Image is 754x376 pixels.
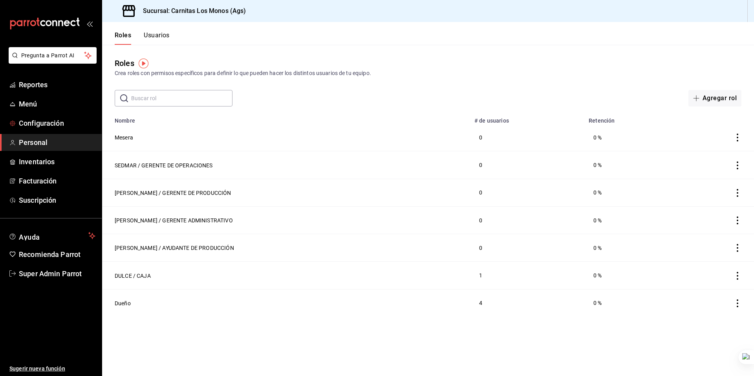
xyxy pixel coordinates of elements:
button: actions [734,244,741,252]
td: 0 % [584,151,676,179]
td: 0 % [584,206,676,234]
button: Mesera [115,134,133,141]
td: 4 [470,289,584,317]
th: Nombre [102,113,470,124]
div: Roles [115,57,134,69]
td: 0 % [584,262,676,289]
button: [PERSON_NAME] / AYUDANTE DE PRODUCCIÓN [115,244,234,252]
button: actions [734,272,741,280]
td: 0 [470,151,584,179]
td: 0 [470,206,584,234]
span: Super Admin Parrot [19,268,95,279]
h3: Sucursal: Carnitas Los Monos (Ags) [137,6,246,16]
td: 0 % [584,179,676,206]
span: Ayuda [19,231,85,240]
button: [PERSON_NAME] / GERENTE ADMINISTRATIVO [115,216,233,224]
span: Pregunta a Parrot AI [21,51,84,60]
td: 0 [470,124,584,151]
button: actions [734,299,741,307]
button: actions [734,134,741,141]
button: Usuarios [144,31,170,45]
img: Tooltip marker [139,59,148,68]
button: open_drawer_menu [86,20,93,27]
span: Suscripción [19,195,95,205]
button: actions [734,161,741,169]
span: Inventarios [19,156,95,167]
th: Retención [584,113,676,124]
button: SEDMAR / GERENTE DE OPERACIONES [115,161,213,169]
td: 0 [470,179,584,206]
button: actions [734,189,741,197]
input: Buscar rol [131,90,232,106]
td: 0 % [584,289,676,317]
td: 1 [470,262,584,289]
td: 0 [470,234,584,262]
span: Menú [19,99,95,109]
span: Configuración [19,118,95,128]
span: Recomienda Parrot [19,249,95,260]
button: actions [734,216,741,224]
button: Pregunta a Parrot AI [9,47,97,64]
button: DULCE / CAJA [115,272,151,280]
span: Sugerir nueva función [9,365,95,373]
th: # de usuarios [470,113,584,124]
td: 0 % [584,234,676,262]
div: Crea roles con permisos específicos para definir lo que pueden hacer los distintos usuarios de tu... [115,69,741,77]
span: Personal [19,137,95,148]
span: Facturación [19,176,95,186]
button: Roles [115,31,131,45]
button: Dueño [115,299,131,307]
button: [PERSON_NAME] / GERENTE DE PRODUCCIÓN [115,189,231,197]
button: Agregar rol [688,90,741,106]
div: navigation tabs [115,31,170,45]
td: 0 % [584,124,676,151]
a: Pregunta a Parrot AI [5,57,97,65]
span: Reportes [19,79,95,90]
